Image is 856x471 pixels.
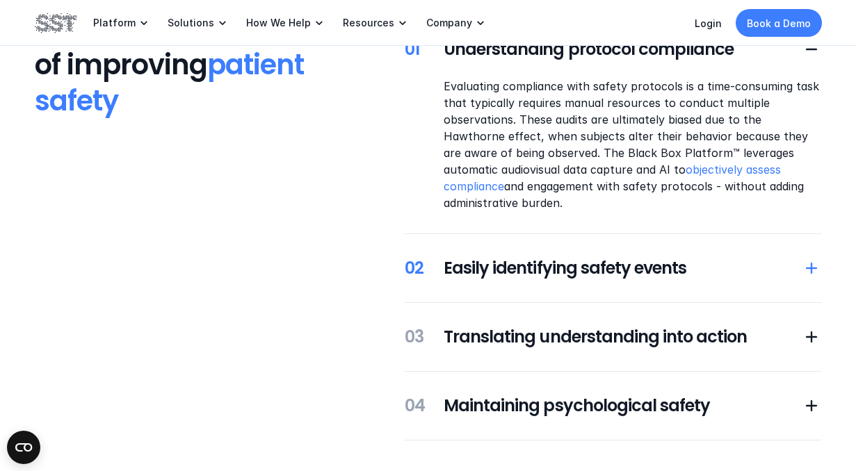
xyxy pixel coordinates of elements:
[138,81,150,92] img: tab_keywords_by_traffic_grey.svg
[695,17,722,29] a: Login
[405,394,427,418] h5: 04
[444,163,784,193] a: objectively assess compliance
[93,17,136,29] p: Platform
[36,36,153,47] div: Domain: [DOMAIN_NAME]
[35,11,76,35] img: SST logo
[444,394,802,418] h5: Maintaining psychological safety
[7,431,40,464] button: Open CMP widget
[405,38,427,61] h5: 01
[53,82,124,91] div: Domain Overview
[22,22,33,33] img: logo_orange.svg
[35,10,350,119] h3: Tackling the challenge of improving
[405,325,427,349] h5: 03
[39,22,68,33] div: v 4.0.25
[168,17,214,29] p: Solutions
[426,17,472,29] p: Company
[343,17,394,29] p: Resources
[405,256,427,280] h5: 02
[444,78,821,211] p: Evaluating compliance with safety protocols is a time-consuming task that typically requires manu...
[246,17,311,29] p: How We Help
[444,256,802,280] h5: Easily identifying safety events
[747,16,811,31] p: Book a Demo
[444,325,802,349] h5: Translating understanding into action
[22,36,33,47] img: website_grey.svg
[154,82,234,91] div: Keywords by Traffic
[35,45,310,120] span: patient safety
[38,81,49,92] img: tab_domain_overview_orange.svg
[736,9,822,37] a: Book a Demo
[444,38,802,61] h5: Understanding protocol compliance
